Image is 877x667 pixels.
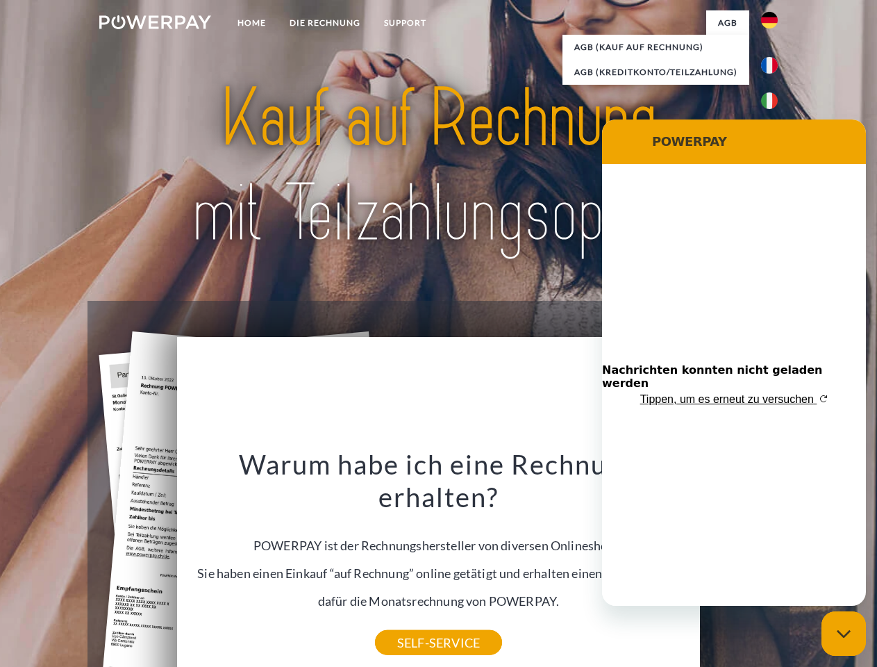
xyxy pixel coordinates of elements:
[372,10,438,35] a: SUPPORT
[562,60,749,85] a: AGB (Kreditkonto/Teilzahlung)
[761,12,778,28] img: de
[226,10,278,35] a: Home
[185,447,692,514] h3: Warum habe ich eine Rechnung erhalten?
[602,120,866,606] iframe: Messaging-Fenster
[99,15,211,29] img: logo-powerpay-white.svg
[562,35,749,60] a: AGB (Kauf auf Rechnung)
[821,611,866,656] iframe: Schaltfläche zum Öffnen des Messaging-Fensters
[375,630,502,655] a: SELF-SERVICE
[706,10,749,35] a: agb
[185,447,692,643] div: POWERPAY ist der Rechnungshersteller von diversen Onlineshops. Sie haben einen Einkauf “auf Rechn...
[278,10,372,35] a: DIE RECHNUNG
[133,67,744,266] img: title-powerpay_de.svg
[761,92,778,109] img: it
[761,57,778,74] img: fr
